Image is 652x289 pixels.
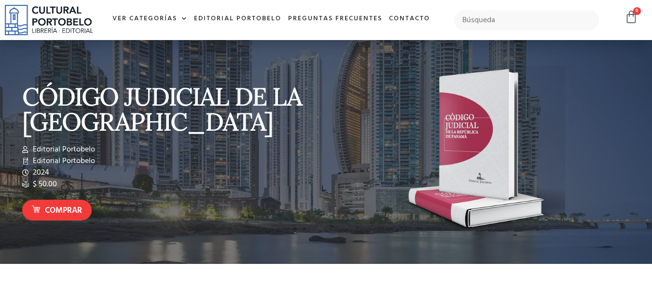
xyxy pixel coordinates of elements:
span: Editorial Portobelo [30,155,95,167]
span: $ 50.00 [30,179,57,190]
span: Editorial Portobelo [30,144,95,155]
input: Búsqueda [454,10,599,30]
span: 0 [633,7,641,15]
a: Contacto [386,9,433,29]
a: Editorial Portobelo [191,9,285,29]
a: 0 [624,10,638,24]
a: Comprar [22,200,92,220]
a: Preguntas frecuentes [285,9,386,29]
a: Ver Categorías [109,9,191,29]
span: Comprar [45,205,82,217]
span: 2024 [30,167,49,179]
p: CÓDIGO JUDICIAL DE LA [GEOGRAPHIC_DATA] [22,84,321,134]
